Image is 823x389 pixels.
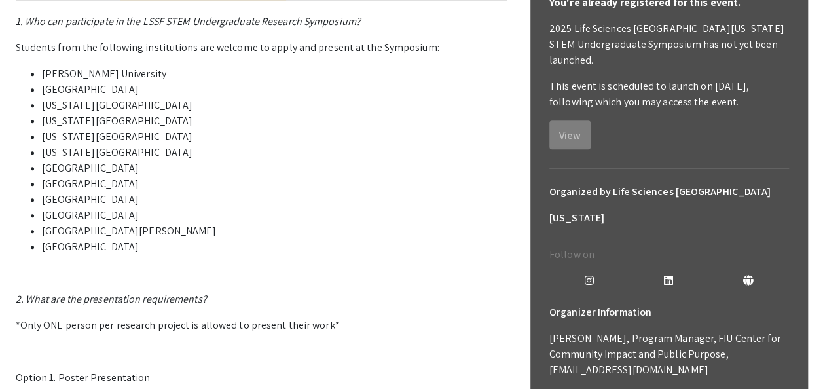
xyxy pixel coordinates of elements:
[549,179,789,231] h6: Organized by Life Sciences [GEOGRAPHIC_DATA][US_STATE]
[549,331,789,378] p: [PERSON_NAME], Program Manager, FIU Center for Community Impact and Public Purpose, [EMAIL_ADDRES...
[16,318,507,333] p: *Only ONE person per research project is allowed to present their work*
[16,14,361,28] em: 1. Who can participate in the LSSF STEM Undergraduate Research Symposium?
[42,223,507,239] li: [GEOGRAPHIC_DATA][PERSON_NAME]
[16,292,207,306] em: 2. What are the presentation requirements?
[42,160,507,176] li: [GEOGRAPHIC_DATA]
[42,129,507,145] li: [US_STATE][GEOGRAPHIC_DATA]
[42,176,507,192] li: [GEOGRAPHIC_DATA]
[549,120,591,149] button: View
[42,239,507,255] li: [GEOGRAPHIC_DATA]
[42,98,507,113] li: [US_STATE][GEOGRAPHIC_DATA]
[42,66,507,82] li: [PERSON_NAME] University
[42,113,507,129] li: [US_STATE][GEOGRAPHIC_DATA]
[549,299,789,325] h6: Organizer Information
[42,145,507,160] li: [US_STATE][GEOGRAPHIC_DATA]
[549,21,789,68] p: 2025 Life Sciences [GEOGRAPHIC_DATA][US_STATE] STEM Undergraduate Symposium has not yet been laun...
[42,82,507,98] li: [GEOGRAPHIC_DATA]
[549,79,789,110] p: This event is scheduled to launch on [DATE], following which you may access the event.
[10,330,56,379] iframe: Chat
[42,192,507,208] li: [GEOGRAPHIC_DATA]
[16,40,507,56] p: Students from the following institutions are welcome to apply and present at the Symposium:
[16,370,507,386] p: Option 1. Poster Presentation
[42,208,507,223] li: [GEOGRAPHIC_DATA]
[549,247,789,263] p: Follow on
